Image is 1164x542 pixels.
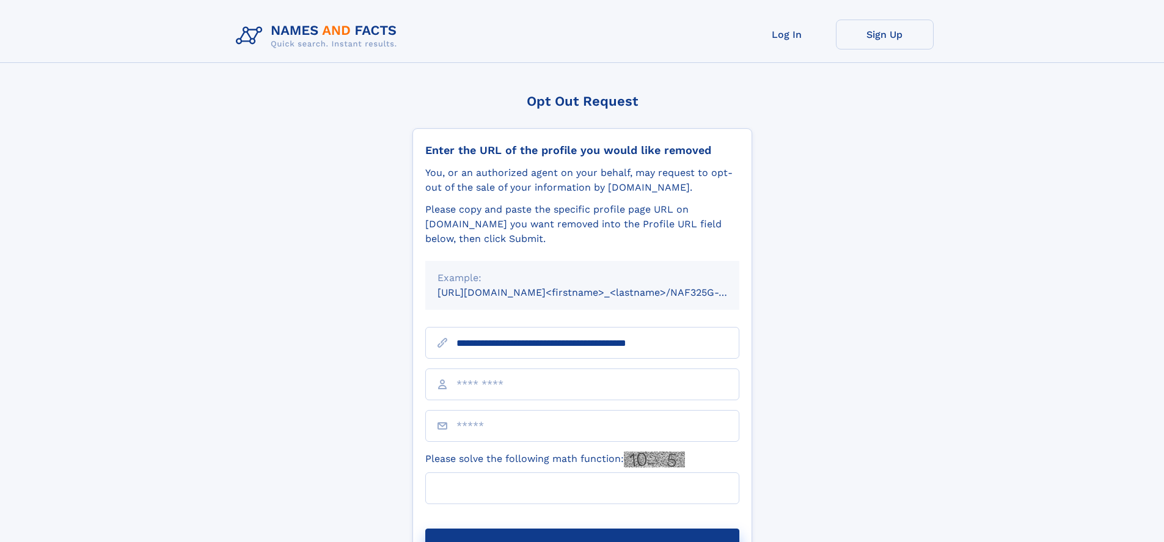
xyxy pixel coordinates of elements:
label: Please solve the following math function: [425,452,685,467]
div: Example: [437,271,727,285]
div: Enter the URL of the profile you would like removed [425,144,739,157]
div: Please copy and paste the specific profile page URL on [DOMAIN_NAME] you want removed into the Pr... [425,202,739,246]
small: [URL][DOMAIN_NAME]<firstname>_<lastname>/NAF325G-xxxxxxxx [437,287,763,298]
img: Logo Names and Facts [231,20,407,53]
a: Sign Up [836,20,934,49]
div: Opt Out Request [412,93,752,109]
div: You, or an authorized agent on your behalf, may request to opt-out of the sale of your informatio... [425,166,739,195]
a: Log In [738,20,836,49]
